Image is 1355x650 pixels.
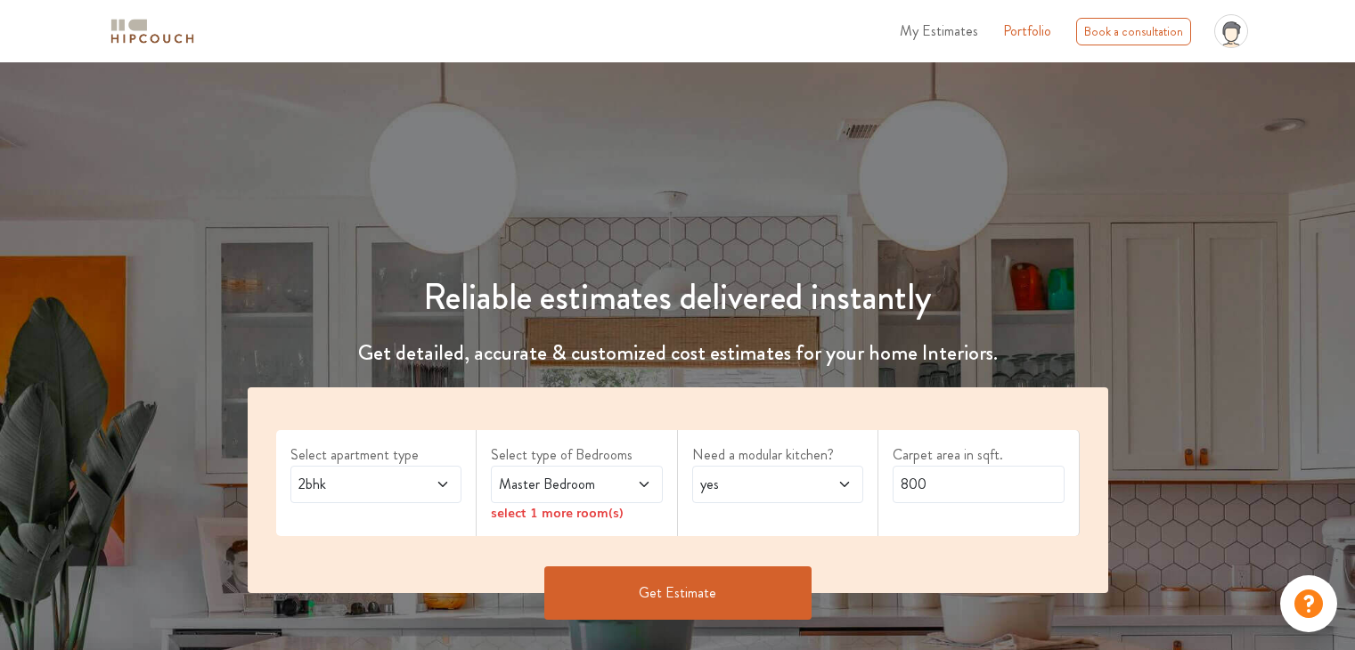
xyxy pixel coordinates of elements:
span: Master Bedroom [495,474,612,495]
span: logo-horizontal.svg [108,12,197,52]
label: Carpet area in sqft. [893,444,1065,466]
span: My Estimates [900,20,978,41]
div: select 1 more room(s) [491,503,663,522]
a: Portfolio [1003,20,1051,42]
label: Select apartment type [290,444,462,466]
label: Need a modular kitchen? [692,444,864,466]
button: Get Estimate [544,566,812,620]
span: yes [697,474,813,495]
label: Select type of Bedrooms [491,444,663,466]
span: 2bhk [295,474,412,495]
input: Enter area sqft [893,466,1065,503]
h1: Reliable estimates delivered instantly [237,276,1119,319]
div: Book a consultation [1076,18,1191,45]
h4: Get detailed, accurate & customized cost estimates for your home Interiors. [237,340,1119,366]
img: logo-horizontal.svg [108,16,197,47]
